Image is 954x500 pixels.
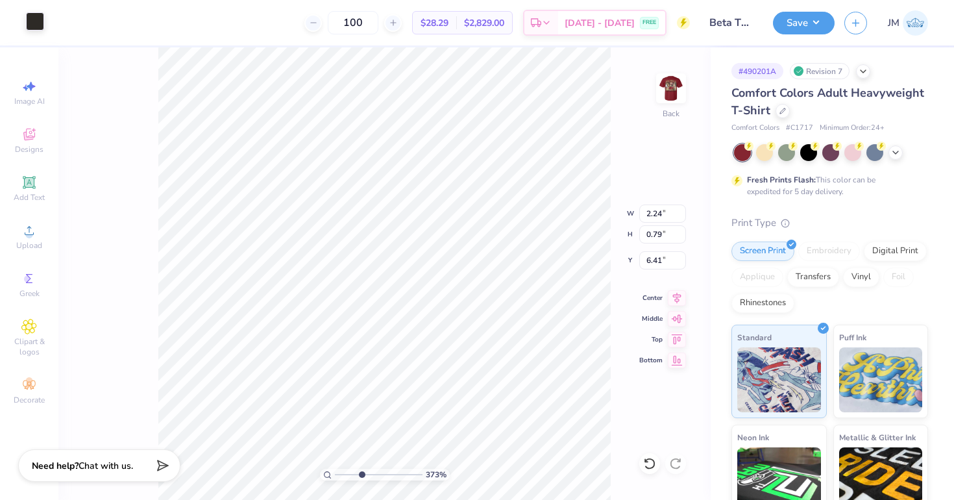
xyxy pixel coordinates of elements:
[464,16,504,30] span: $2,829.00
[747,175,816,185] strong: Fresh Prints Flash:
[787,268,839,287] div: Transfers
[426,469,446,481] span: 373 %
[16,240,42,251] span: Upload
[19,288,40,299] span: Greek
[864,242,927,261] div: Digital Print
[700,10,763,36] input: Untitled Design
[642,18,656,27] span: FREE
[32,460,79,472] strong: Need help?
[731,63,783,79] div: # 490201A
[731,123,779,134] span: Comfort Colors
[14,96,45,106] span: Image AI
[888,16,899,31] span: JM
[737,347,821,412] img: Standard
[773,12,835,34] button: Save
[639,356,663,365] span: Bottom
[839,431,916,444] span: Metallic & Glitter Ink
[731,242,794,261] div: Screen Print
[731,294,794,313] div: Rhinestones
[798,242,860,261] div: Embroidery
[14,192,45,203] span: Add Text
[883,268,914,287] div: Foil
[14,395,45,405] span: Decorate
[839,331,866,344] span: Puff Ink
[421,16,448,30] span: $28.29
[790,63,850,79] div: Revision 7
[731,216,928,231] div: Print Type
[15,144,43,155] span: Designs
[839,347,923,412] img: Puff Ink
[79,460,133,472] span: Chat with us.
[903,10,928,36] img: Jordyn Miller
[658,75,684,101] img: Back
[737,331,772,344] span: Standard
[639,314,663,323] span: Middle
[888,10,928,36] a: JM
[786,123,813,134] span: # C1717
[820,123,885,134] span: Minimum Order: 24 +
[731,85,924,118] span: Comfort Colors Adult Heavyweight T-Shirt
[328,11,378,34] input: – –
[747,174,907,197] div: This color can be expedited for 5 day delivery.
[731,268,783,287] div: Applique
[843,268,879,287] div: Vinyl
[663,108,679,119] div: Back
[639,335,663,344] span: Top
[639,294,663,303] span: Center
[565,16,635,30] span: [DATE] - [DATE]
[6,336,52,357] span: Clipart & logos
[737,431,769,444] span: Neon Ink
